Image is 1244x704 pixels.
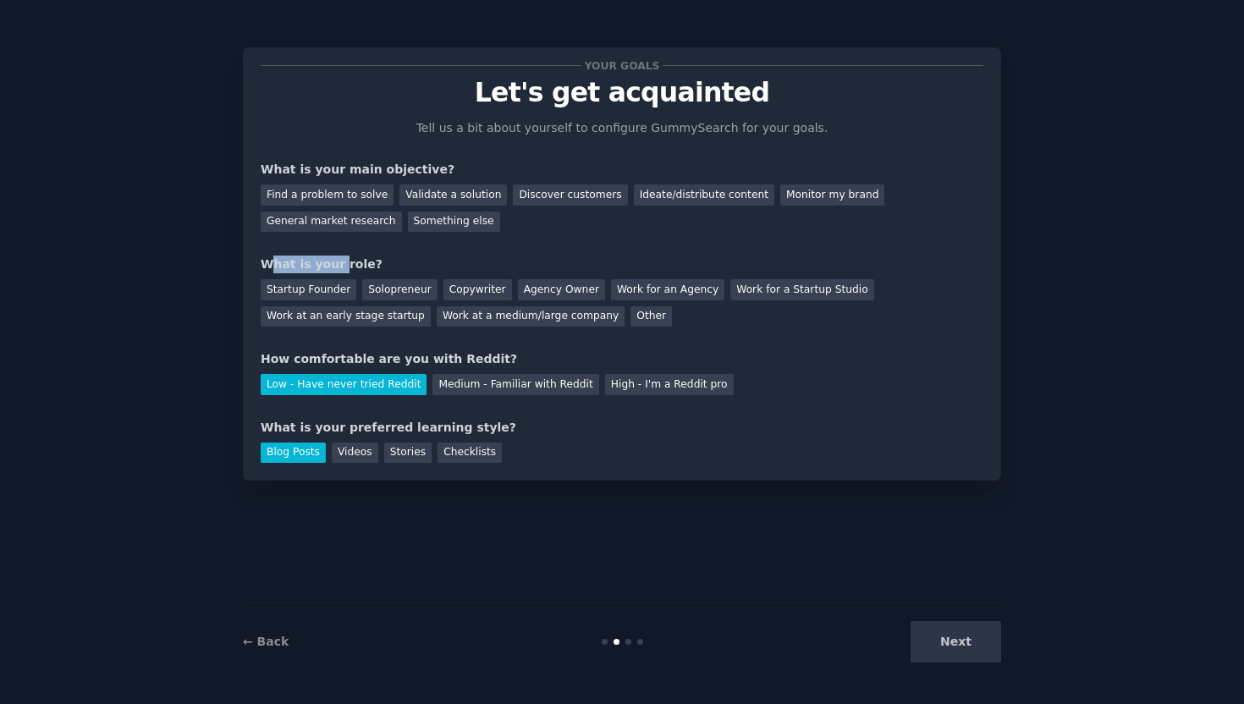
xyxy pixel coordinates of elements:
div: Stories [384,443,432,464]
div: Work for a Startup Studio [730,279,873,300]
div: Work for an Agency [611,279,724,300]
div: Work at an early stage startup [261,306,431,327]
div: Medium - Familiar with Reddit [432,374,598,395]
p: Tell us a bit about yourself to configure GummySearch for your goals. [409,119,835,137]
a: ← Back [243,635,289,648]
div: What is your role? [261,256,983,273]
div: Checklists [438,443,502,464]
div: Discover customers [513,184,627,206]
div: Validate a solution [399,184,507,206]
div: Something else [408,212,500,233]
div: What is your preferred learning style? [261,419,983,437]
div: Startup Founder [261,279,356,300]
div: Find a problem to solve [261,184,394,206]
div: What is your main objective? [261,161,983,179]
div: Agency Owner [518,279,605,300]
div: Low - Have never tried Reddit [261,374,427,395]
div: How comfortable are you with Reddit? [261,350,983,368]
div: Ideate/distribute content [634,184,774,206]
div: Blog Posts [261,443,326,464]
div: Work at a medium/large company [437,306,625,327]
div: Solopreneur [362,279,437,300]
div: General market research [261,212,402,233]
p: Let's get acquainted [261,78,983,107]
div: Monitor my brand [780,184,884,206]
span: Your goals [581,57,663,74]
div: Other [630,306,672,327]
div: High - I'm a Reddit pro [605,374,734,395]
div: Videos [332,443,378,464]
div: Copywriter [443,279,512,300]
